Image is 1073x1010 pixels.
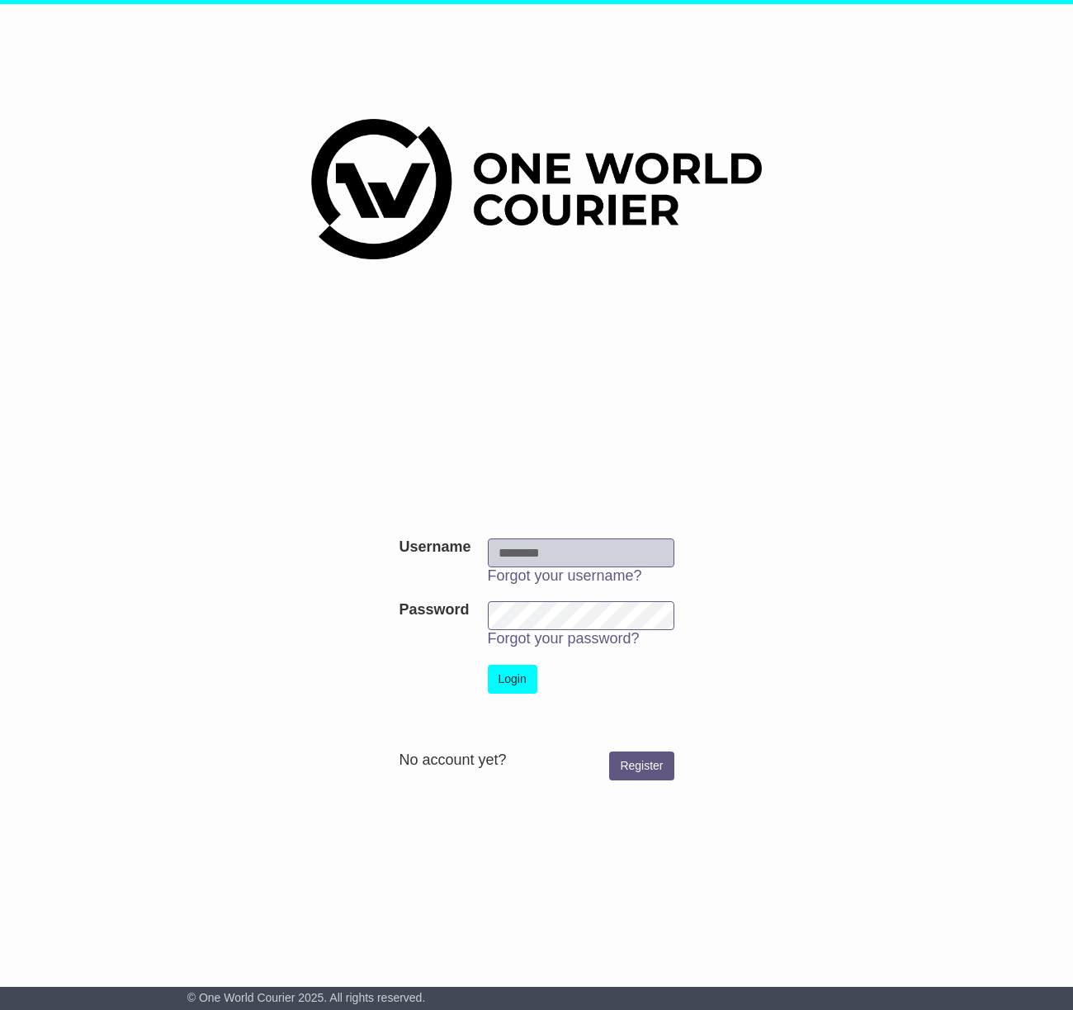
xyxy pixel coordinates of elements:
[488,630,640,647] a: Forgot your password?
[488,567,642,584] a: Forgot your username?
[399,752,674,770] div: No account yet?
[311,119,762,259] img: One World
[399,601,469,619] label: Password
[609,752,674,780] a: Register
[488,665,537,694] button: Login
[187,991,426,1004] span: © One World Courier 2025. All rights reserved.
[399,538,470,557] label: Username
